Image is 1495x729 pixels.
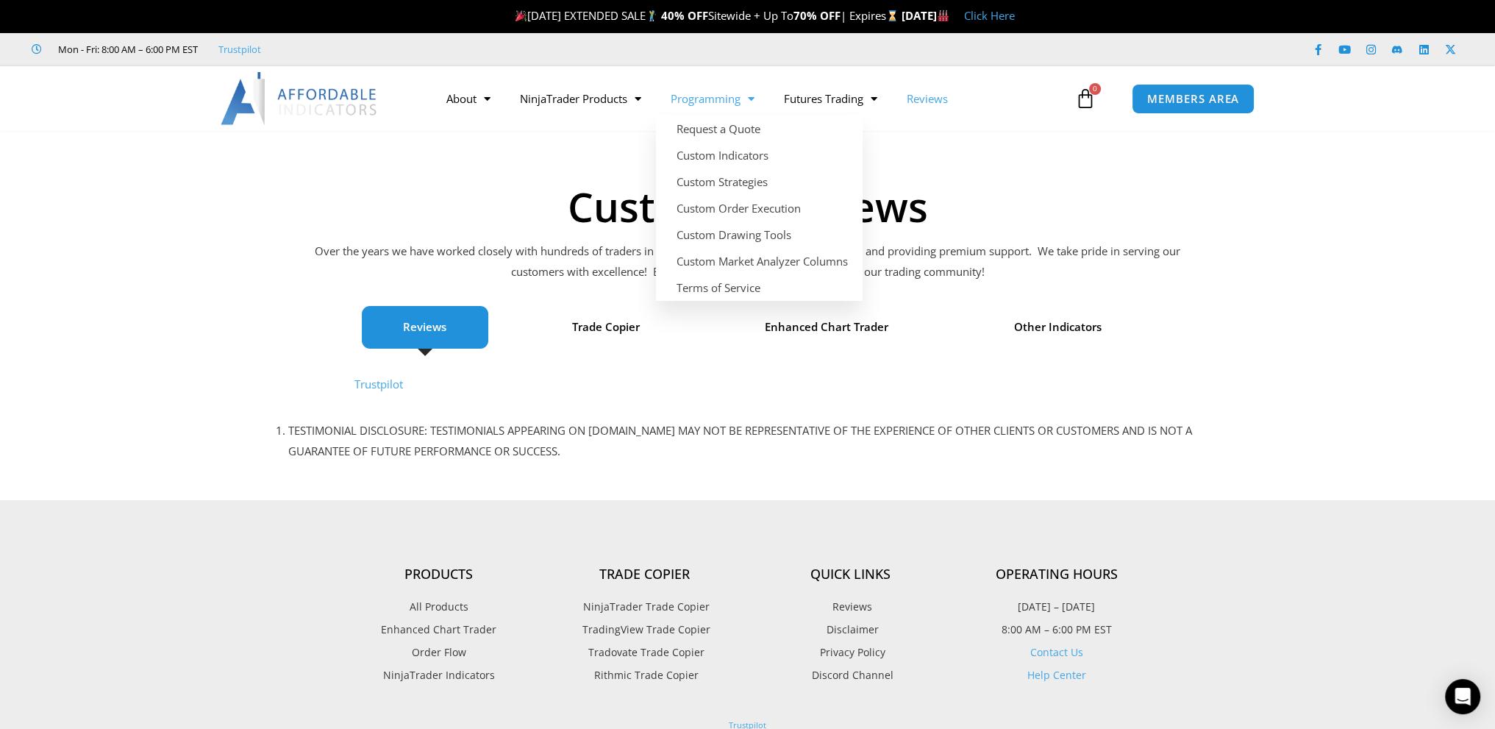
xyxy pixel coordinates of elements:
span: 0 [1089,83,1101,95]
span: Other Indicators [1014,317,1102,338]
span: NinjaTrader Trade Copier [579,597,710,616]
span: Enhanced Chart Trader [765,317,888,338]
a: Reviews [892,82,963,115]
a: All Products [336,597,542,616]
a: Trustpilot [354,377,403,391]
span: Tradovate Trade Copier [585,643,704,662]
a: Custom Order Execution [656,195,863,221]
span: Privacy Policy [816,643,885,662]
strong: 40% OFF [661,8,708,23]
img: LogoAI | Affordable Indicators – NinjaTrader [221,72,379,125]
h4: Quick Links [748,566,954,583]
a: Help Center [1027,668,1086,682]
a: Rithmic Trade Copier [542,666,748,685]
img: 🏌️‍♂️ [646,10,657,21]
a: Disclaimer [748,620,954,639]
p: 8:00 AM – 6:00 PM EST [954,620,1160,639]
span: Reviews [829,597,872,616]
span: Rithmic Trade Copier [590,666,699,685]
a: Reviews [748,597,954,616]
img: 🏭 [938,10,949,21]
span: [DATE] EXTENDED SALE Sitewide + Up To | Expires [512,8,902,23]
span: Mon - Fri: 8:00 AM – 6:00 PM EST [54,40,198,58]
a: NinjaTrader Trade Copier [542,597,748,616]
a: NinjaTrader Indicators [336,666,542,685]
span: All Products [410,597,468,616]
a: NinjaTrader Products [505,82,656,115]
a: Custom Strategies [656,168,863,195]
a: 0 [1053,77,1118,120]
a: Custom Indicators [656,142,863,168]
a: Discord Channel [748,666,954,685]
a: Futures Trading [769,82,892,115]
span: Enhanced Chart Trader [381,620,496,639]
a: Order Flow [336,643,542,662]
a: Trustpilot [218,40,261,58]
span: NinjaTrader Indicators [383,666,495,685]
h4: Trade Copier [542,566,748,583]
h1: Customer Reviews [240,186,1255,227]
a: Enhanced Chart Trader [336,620,542,639]
a: Privacy Policy [748,643,954,662]
a: Programming [656,82,769,115]
span: MEMBERS AREA [1147,93,1239,104]
h4: Products [336,566,542,583]
div: Open Intercom Messenger [1445,679,1480,714]
a: Terms of Service [656,274,863,301]
span: Disclaimer [823,620,879,639]
a: About [432,82,505,115]
nav: Menu [432,82,1071,115]
span: Trade Copier [572,317,640,338]
a: MEMBERS AREA [1132,84,1255,114]
a: TradingView Trade Copier [542,620,748,639]
a: Custom Market Analyzer Columns [656,248,863,274]
p: Over the years we have worked closely with hundreds of traders in developing custom NinjaTrader s... [314,241,1182,282]
a: Click Here [964,8,1015,23]
span: Order Flow [412,643,466,662]
p: [DATE] – [DATE] [954,597,1160,616]
a: Tradovate Trade Copier [542,643,748,662]
h4: Operating Hours [954,566,1160,583]
span: Discord Channel [808,666,893,685]
a: Custom Drawing Tools [656,221,863,248]
ul: Programming [656,115,863,301]
li: TESTIMONIAL DISCLOSURE: TESTIMONIALS APPEARING ON [DOMAIN_NAME] MAY NOT BE REPRESENTATIVE OF THE ... [288,421,1241,462]
span: Reviews [403,317,446,338]
strong: 70% OFF [793,8,841,23]
span: TradingView Trade Copier [579,620,710,639]
a: Contact Us [1030,645,1083,659]
a: Request a Quote [656,115,863,142]
strong: [DATE] [902,8,949,23]
img: 🎉 [515,10,527,21]
img: ⌛ [887,10,898,21]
